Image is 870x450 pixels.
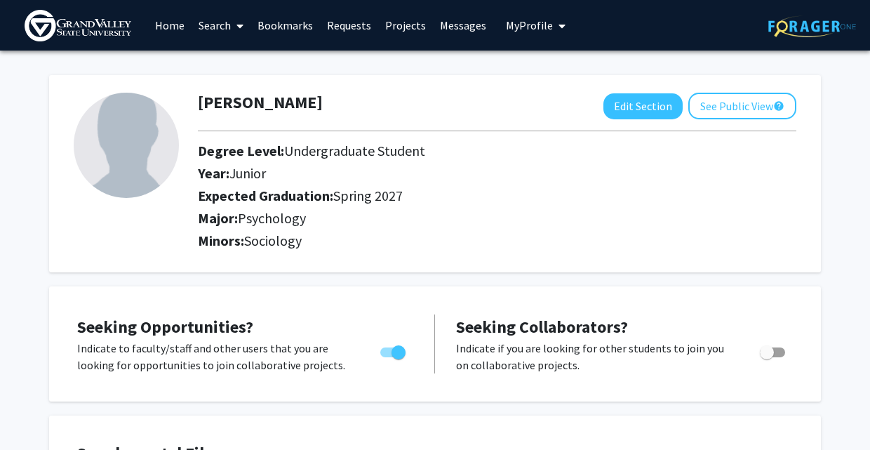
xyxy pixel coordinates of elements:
[375,340,413,361] div: Toggle
[11,387,60,439] iframe: Chat
[192,1,250,50] a: Search
[768,15,856,37] img: ForagerOne Logo
[74,93,179,198] img: Profile Picture
[198,187,740,204] h2: Expected Graduation:
[320,1,378,50] a: Requests
[198,232,796,249] h2: Minors:
[77,316,253,338] span: Seeking Opportunities?
[506,18,553,32] span: My Profile
[284,142,425,159] span: Undergraduate Student
[198,93,323,113] h1: [PERSON_NAME]
[333,187,403,204] span: Spring 2027
[456,340,733,373] p: Indicate if you are looking for other students to join you on collaborative projects.
[198,210,796,227] h2: Major:
[244,232,302,249] span: Sociology
[378,1,433,50] a: Projects
[229,164,266,182] span: Junior
[433,1,493,50] a: Messages
[456,316,628,338] span: Seeking Collaborators?
[198,143,740,159] h2: Degree Level:
[198,165,740,182] h2: Year:
[773,98,784,114] mat-icon: help
[688,93,796,119] button: See Public View
[25,10,131,41] img: Grand Valley State University Logo
[250,1,320,50] a: Bookmarks
[238,209,306,227] span: Psychology
[754,340,793,361] div: Toggle
[148,1,192,50] a: Home
[603,93,683,119] button: Edit Section
[77,340,354,373] p: Indicate to faculty/staff and other users that you are looking for opportunities to join collabor...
